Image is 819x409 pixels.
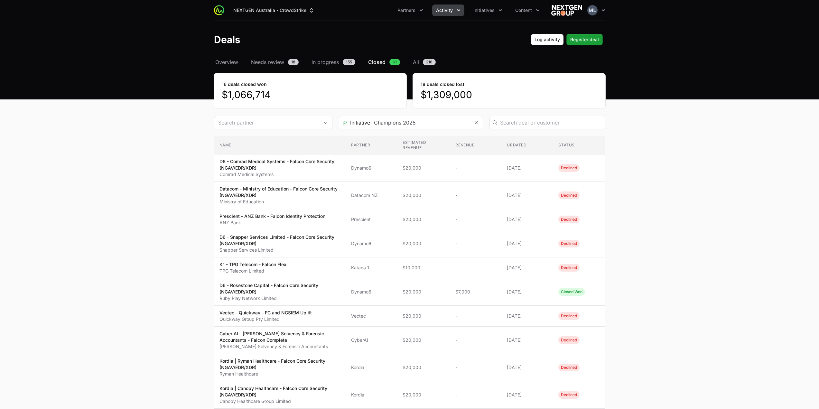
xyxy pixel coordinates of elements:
[473,7,495,14] span: Initiatives
[470,116,483,129] button: Remove
[310,58,357,66] a: In progress155
[515,7,532,14] span: Content
[455,392,497,398] span: -
[566,34,603,45] button: Register deal
[219,371,341,377] p: Ryman Healthcare
[507,364,548,371] span: [DATE]
[219,295,341,302] p: Ruby Play Network Limited
[214,73,605,108] section: stats
[219,268,286,274] p: TPG Telecom Limited
[219,213,325,219] p: Prescient - ANZ Bank - Falcon Identity Protection
[531,34,603,45] div: Primary actions
[351,240,392,247] span: Dynamo6
[351,289,392,295] span: Dynamo6
[531,34,564,45] button: Log activity
[432,5,464,16] div: Activity menu
[412,58,437,66] a: All216
[319,116,332,129] div: Open
[351,392,392,398] span: Kordia
[455,240,497,247] span: -
[343,59,355,65] span: 155
[351,337,392,343] span: CyberAI
[455,313,497,319] span: -
[214,58,239,66] a: Overview
[351,192,392,199] span: Datacom NZ
[535,36,560,43] span: Log activity
[219,261,286,268] p: K1 - TPG Telecom - Falcon Flex
[511,5,544,16] div: Content menu
[389,59,400,65] span: 61
[403,216,445,223] span: $20,000
[455,265,497,271] span: -
[455,289,497,295] span: $7,000
[219,398,341,404] p: Canopy Healthcare Group Limited
[403,165,445,171] span: $20,000
[403,337,445,343] span: $20,000
[229,5,319,16] div: Supplier switch menu
[423,59,436,65] span: 216
[229,5,319,16] button: NEXTGEN Australia - CrowdStrike
[251,58,284,66] span: Needs review
[351,216,392,223] span: Prescient
[470,5,506,16] button: Initiatives
[351,313,392,319] span: Vectec
[370,116,470,129] input: Search initiatives
[397,7,415,14] span: Partners
[214,34,240,45] h1: Deals
[551,4,582,17] img: NEXTGEN Australia
[214,58,605,66] nav: Deals navigation
[368,58,386,66] span: Closed
[219,358,341,371] p: Kordia | Ryman Healthcare - Falcon Core Security (NGAV/EDR/XDR)
[288,59,299,65] span: 18
[500,119,601,126] input: Search deal or customer
[397,136,450,154] th: Estimated revenue
[507,240,548,247] span: [DATE]
[219,385,341,398] p: Kordia | Canopy Healthcare - Falcon Core Security (NGAV/EDR/XDR)
[312,58,339,66] span: In progress
[436,7,453,14] span: Activity
[507,392,548,398] span: [DATE]
[507,165,548,171] span: [DATE]
[222,89,399,100] dd: $1,066,714
[219,343,341,350] p: [PERSON_NAME] Solvency & Forensic Accountants
[507,313,548,319] span: [DATE]
[351,165,392,171] span: Dynamo6
[219,186,341,199] p: Datacom - Ministry of Education - Falcon Core Security (NGAV/EDR/XDR)
[346,136,397,154] th: Partner
[455,216,497,223] span: -
[367,58,401,66] a: Closed61
[432,5,464,16] button: Activity
[553,136,605,154] th: Status
[339,119,370,126] span: Initiative
[219,310,312,316] p: Vectec - Quickway - FC and NGSIEM Uplift
[421,89,598,100] dd: $1,309,000
[250,58,300,66] a: Needs review18
[219,330,341,343] p: Cyber AI - [PERSON_NAME] Solvency & Forensic Accountants - Falcon Complete
[507,337,548,343] span: [DATE]
[214,5,224,15] img: ActivitySource
[224,5,544,16] div: Main navigation
[587,5,598,15] img: Mustafa Larki
[455,192,497,199] span: -
[219,199,341,205] p: Ministry of Education
[403,240,445,247] span: $20,000
[219,316,312,322] p: Quickway Group Pty Limited
[455,364,497,371] span: -
[403,313,445,319] span: $20,000
[403,192,445,199] span: $20,000
[215,58,238,66] span: Overview
[413,58,419,66] span: All
[455,165,497,171] span: -
[214,116,319,129] input: Search partner
[394,5,427,16] div: Partners menu
[403,364,445,371] span: $20,000
[507,192,548,199] span: [DATE]
[455,337,497,343] span: -
[222,81,399,88] dt: 16 deals closed won
[214,136,346,154] th: Name
[351,364,392,371] span: Kordia
[570,36,599,43] span: Register deal
[219,234,341,247] p: D6 - Snapper Services Limited - Falcon Core Security (NGAV/EDR/XDR)
[219,171,341,178] p: Comrad Medical Systems
[394,5,427,16] button: Partners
